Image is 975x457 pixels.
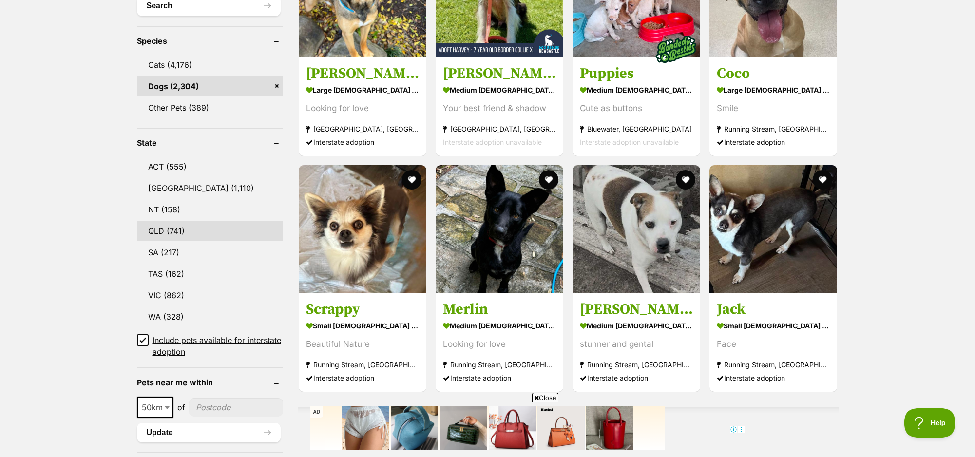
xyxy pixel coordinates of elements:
[137,264,283,284] a: TAS (162)
[709,57,837,156] a: Coco large [DEMOGRAPHIC_DATA] Dog Smile Running Stream, [GEOGRAPHIC_DATA] Interstate adoption
[306,338,419,351] div: Beautiful Nature
[402,170,421,190] button: favourite
[436,165,563,293] img: Merlin - Border Collie x Australian Kelpie Dog
[709,293,837,392] a: Jack small [DEMOGRAPHIC_DATA] Dog Face Running Stream, [GEOGRAPHIC_DATA] Interstate adoption
[580,358,693,371] strong: Running Stream, [GEOGRAPHIC_DATA]
[717,83,830,97] strong: large [DEMOGRAPHIC_DATA] Dog
[137,423,281,442] button: Update
[717,371,830,384] div: Interstate adoption
[137,97,283,118] a: Other Pets (389)
[137,334,283,358] a: Include pets available for interstate adoption
[306,300,419,319] h3: Scrappy
[299,57,426,156] a: [PERSON_NAME] large [DEMOGRAPHIC_DATA] Dog Looking for love [GEOGRAPHIC_DATA], [GEOGRAPHIC_DATA] ...
[717,122,830,135] strong: Running Stream, [GEOGRAPHIC_DATA]
[676,170,695,190] button: favourite
[306,135,419,149] div: Interstate adoption
[709,165,837,293] img: Jack - Chihuahua Dog
[580,338,693,351] div: stunner and gental
[137,178,283,198] a: [GEOGRAPHIC_DATA] (1,110)
[717,102,830,115] div: Smile
[137,76,283,96] a: Dogs (2,304)
[904,408,956,438] iframe: Help Scout Beacon - Open
[443,122,556,135] strong: [GEOGRAPHIC_DATA], [GEOGRAPHIC_DATA]
[306,64,419,83] h3: [PERSON_NAME]
[137,37,283,45] header: Species
[137,397,173,418] span: 50km
[137,378,283,387] header: Pets near me within
[443,64,556,83] h3: [PERSON_NAME] - [DEMOGRAPHIC_DATA] Border Collie X Sheltie
[580,122,693,135] strong: Bluewater, [GEOGRAPHIC_DATA]
[580,300,693,319] h3: [PERSON_NAME]
[153,334,283,358] span: Include pets available for interstate adoption
[717,64,830,83] h3: Coco
[306,319,419,333] strong: small [DEMOGRAPHIC_DATA] Dog
[306,102,419,115] div: Looking for love
[443,358,556,371] strong: Running Stream, [GEOGRAPHIC_DATA]
[573,165,700,293] img: Rosie - Staffordshire Bull Terrier Dog
[306,83,419,97] strong: large [DEMOGRAPHIC_DATA] Dog
[306,371,419,384] div: Interstate adoption
[573,57,700,156] a: Puppies medium [DEMOGRAPHIC_DATA] Dog Cute as buttons Bluewater, [GEOGRAPHIC_DATA] Interstate ado...
[580,102,693,115] div: Cute as buttons
[306,122,419,135] strong: [GEOGRAPHIC_DATA], [GEOGRAPHIC_DATA]
[189,398,283,417] input: postcode
[299,293,426,392] a: Scrappy small [DEMOGRAPHIC_DATA] Dog Beautiful Nature Running Stream, [GEOGRAPHIC_DATA] Interstat...
[137,242,283,263] a: SA (217)
[717,319,830,333] strong: small [DEMOGRAPHIC_DATA] Dog
[580,83,693,97] strong: medium [DEMOGRAPHIC_DATA] Dog
[137,156,283,177] a: ACT (555)
[813,170,833,190] button: favourite
[137,221,283,241] a: QLD (741)
[580,319,693,333] strong: medium [DEMOGRAPHIC_DATA] Dog
[443,338,556,351] div: Looking for love
[443,300,556,319] h3: Merlin
[573,293,700,392] a: [PERSON_NAME] medium [DEMOGRAPHIC_DATA] Dog stunner and gental Running Stream, [GEOGRAPHIC_DATA] ...
[532,393,558,402] span: Close
[717,338,830,351] div: Face
[717,358,830,371] strong: Running Stream, [GEOGRAPHIC_DATA]
[177,401,185,413] span: of
[310,406,323,418] span: AD
[436,57,563,156] a: [PERSON_NAME] - [DEMOGRAPHIC_DATA] Border Collie X Sheltie medium [DEMOGRAPHIC_DATA] Dog Your bes...
[539,170,558,190] button: favourite
[137,285,283,305] a: VIC (862)
[137,138,283,147] header: State
[443,102,556,115] div: Your best friend & shadow
[580,371,693,384] div: Interstate adoption
[443,371,556,384] div: Interstate adoption
[443,83,556,97] strong: medium [DEMOGRAPHIC_DATA] Dog
[580,138,679,146] span: Interstate adoption unavailable
[443,138,542,146] span: Interstate adoption unavailable
[717,300,830,319] h3: Jack
[137,199,283,220] a: NT (158)
[299,165,426,293] img: Scrappy - Chihuahua Dog
[443,319,556,333] strong: medium [DEMOGRAPHIC_DATA] Dog
[138,400,172,414] span: 50km
[306,358,419,371] strong: Running Stream, [GEOGRAPHIC_DATA]
[580,64,693,83] h3: Puppies
[436,293,563,392] a: Merlin medium [DEMOGRAPHIC_DATA] Dog Looking for love Running Stream, [GEOGRAPHIC_DATA] Interstat...
[137,306,283,327] a: WA (328)
[137,55,283,75] a: Cats (4,176)
[651,25,700,74] img: bonded besties
[717,135,830,149] div: Interstate adoption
